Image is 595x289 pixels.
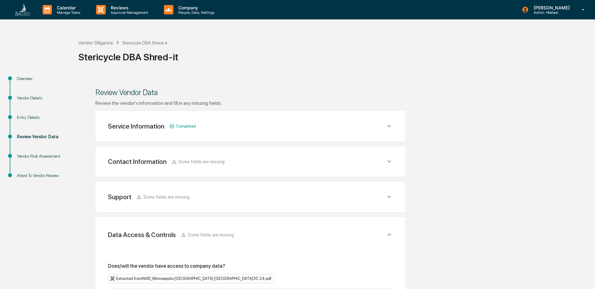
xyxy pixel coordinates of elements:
[15,4,30,16] img: logo
[122,40,167,45] div: Stericycle DBA Shred-it
[17,134,68,140] div: Review Vendor Data
[17,172,68,179] div: Attest To Vendor Review
[17,114,68,121] div: Entry Details
[173,5,218,10] p: Company
[108,263,225,269] div: Does/will the vendor have access to company data?
[17,95,68,101] div: Vendor Details
[108,274,274,283] div: Extracted from NAID_Minneapolis [GEOGRAPHIC_DATA] [GEOGRAPHIC_DATA]30.24.pdf
[17,153,68,160] div: Vendor Risk Assessment
[106,10,151,15] p: Approval Management
[108,231,176,239] div: Data Access & Controls
[108,193,131,201] div: Support
[17,75,68,82] div: Overview
[176,124,196,129] span: Completed
[188,232,234,237] span: Some fields are missing
[52,10,84,15] p: Manage Tasks
[143,194,190,200] span: Some fields are missing
[95,100,405,106] div: Review the vendor's information and fill in any missing fields.
[108,122,164,130] div: Service Information
[52,5,84,10] p: Calendar
[529,5,573,10] p: [PERSON_NAME]
[106,5,151,10] p: Reviews
[529,10,573,15] p: Admin • Ballast
[103,119,398,134] div: Service InformationCompleted
[78,51,592,63] div: Stericycle DBA Shred-it
[103,189,398,205] div: SupportSome fields are missing
[78,40,113,45] div: Vendor Diligence
[178,159,225,164] span: Some fields are missing
[575,268,592,285] iframe: Open customer support
[108,158,166,165] div: Contact Information
[173,10,218,15] p: People, Data, Settings
[103,225,398,245] div: Data Access & ControlsSome fields are missing
[95,88,405,97] div: Review Vendor Data
[103,154,398,169] div: Contact InformationSome fields are missing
